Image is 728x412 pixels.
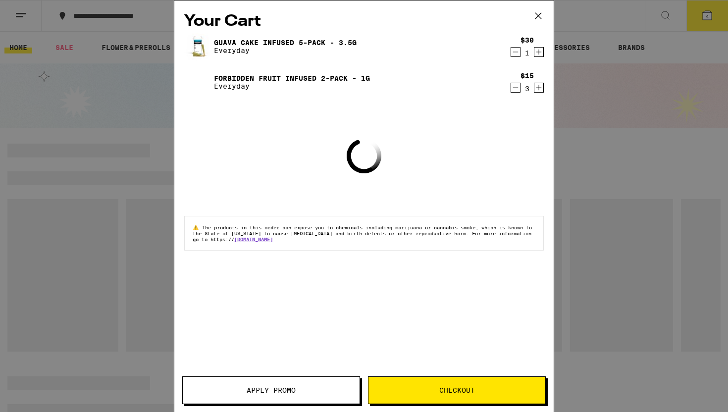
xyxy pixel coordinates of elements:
a: Guava Cake Infused 5-Pack - 3.5g [214,39,357,47]
h2: Your Cart [184,10,544,33]
div: 1 [520,49,534,57]
div: $15 [520,72,534,80]
span: ⚠️ [193,224,202,230]
span: Hi. Need any help? [6,7,71,15]
a: Forbidden Fruit Infused 2-Pack - 1g [214,74,370,82]
p: Everyday [214,47,357,54]
button: Checkout [368,376,546,404]
span: Checkout [439,387,475,394]
a: [DOMAIN_NAME] [234,236,273,242]
div: 3 [520,85,534,93]
button: Decrement [511,83,520,93]
button: Decrement [511,47,520,57]
button: Apply Promo [182,376,360,404]
div: $30 [520,36,534,44]
p: Everyday [214,82,370,90]
img: Forbidden Fruit Infused 2-Pack - 1g [184,68,212,96]
span: Apply Promo [247,387,296,394]
img: Guava Cake Infused 5-Pack - 3.5g [184,33,212,60]
button: Increment [534,83,544,93]
button: Increment [534,47,544,57]
span: The products in this order can expose you to chemicals including marijuana or cannabis smoke, whi... [193,224,532,242]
